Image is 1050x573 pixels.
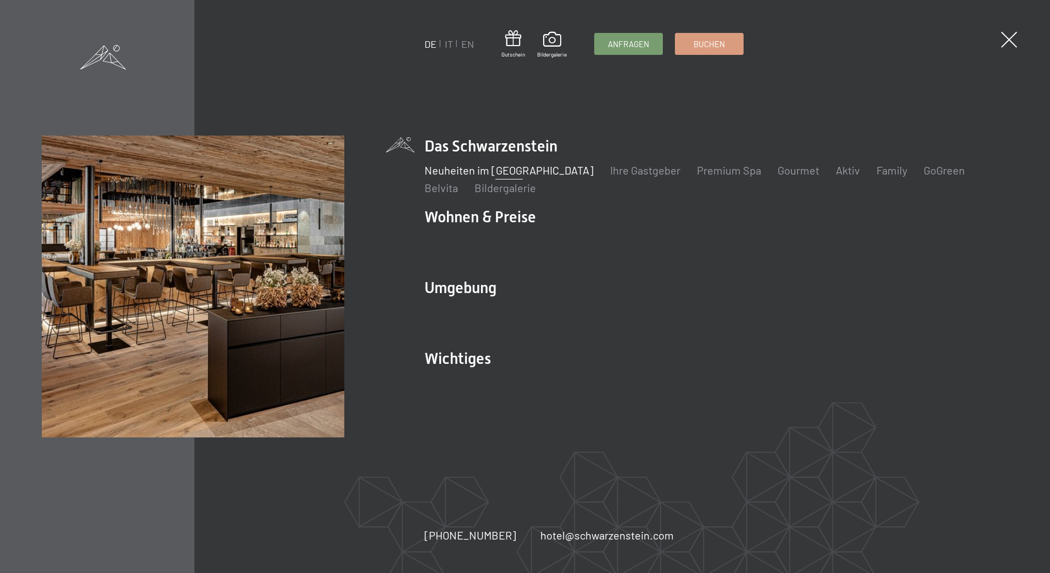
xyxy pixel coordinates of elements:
[537,32,567,58] a: Bildergalerie
[876,164,907,177] a: Family
[675,33,743,54] a: Buchen
[425,529,516,542] span: [PHONE_NUMBER]
[445,38,453,50] a: IT
[836,164,860,177] a: Aktiv
[425,38,437,50] a: DE
[610,164,680,177] a: Ihre Gastgeber
[537,50,567,58] span: Bildergalerie
[608,38,649,50] span: Anfragen
[694,38,725,50] span: Buchen
[924,164,965,177] a: GoGreen
[540,527,674,543] a: hotel@schwarzenstein.com
[425,181,458,194] a: Belvita
[425,527,516,543] a: [PHONE_NUMBER]
[595,33,662,54] a: Anfragen
[461,38,474,50] a: EN
[501,30,525,58] a: Gutschein
[474,181,536,194] a: Bildergalerie
[778,164,819,177] a: Gourmet
[42,136,344,438] img: Wellnesshotel Südtirol SCHWARZENSTEIN - Wellnessurlaub in den Alpen, Wandern und Wellness
[697,164,761,177] a: Premium Spa
[501,50,525,58] span: Gutschein
[425,164,594,177] a: Neuheiten im [GEOGRAPHIC_DATA]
